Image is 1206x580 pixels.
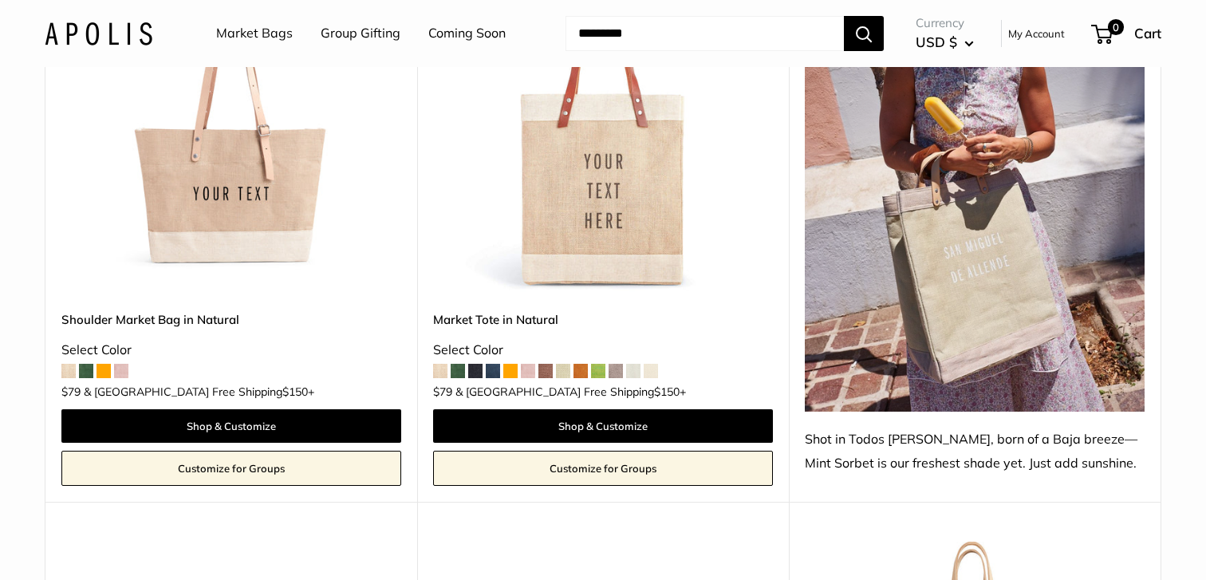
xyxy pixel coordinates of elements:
[321,22,400,45] a: Group Gifting
[216,22,293,45] a: Market Bags
[61,385,81,399] span: $79
[433,338,773,362] div: Select Color
[433,409,773,443] a: Shop & Customize
[428,22,506,45] a: Coming Soon
[1108,19,1124,35] span: 0
[433,310,773,329] a: Market Tote in Natural
[61,338,401,362] div: Select Color
[654,385,680,399] span: $150
[455,386,686,397] span: & [GEOGRAPHIC_DATA] Free Shipping +
[282,385,308,399] span: $150
[566,16,844,51] input: Search...
[1134,25,1161,41] span: Cart
[61,409,401,443] a: Shop & Customize
[844,16,884,51] button: Search
[1008,24,1065,43] a: My Account
[805,428,1145,475] div: Shot in Todos [PERSON_NAME], born of a Baja breeze—Mint Sorbet is our freshest shade yet. Just ad...
[433,451,773,486] a: Customize for Groups
[1093,21,1161,46] a: 0 Cart
[45,22,152,45] img: Apolis
[84,386,314,397] span: & [GEOGRAPHIC_DATA] Free Shipping +
[916,34,957,50] span: USD $
[433,385,452,399] span: $79
[61,310,401,329] a: Shoulder Market Bag in Natural
[61,451,401,486] a: Customize for Groups
[916,12,974,34] span: Currency
[916,30,974,55] button: USD $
